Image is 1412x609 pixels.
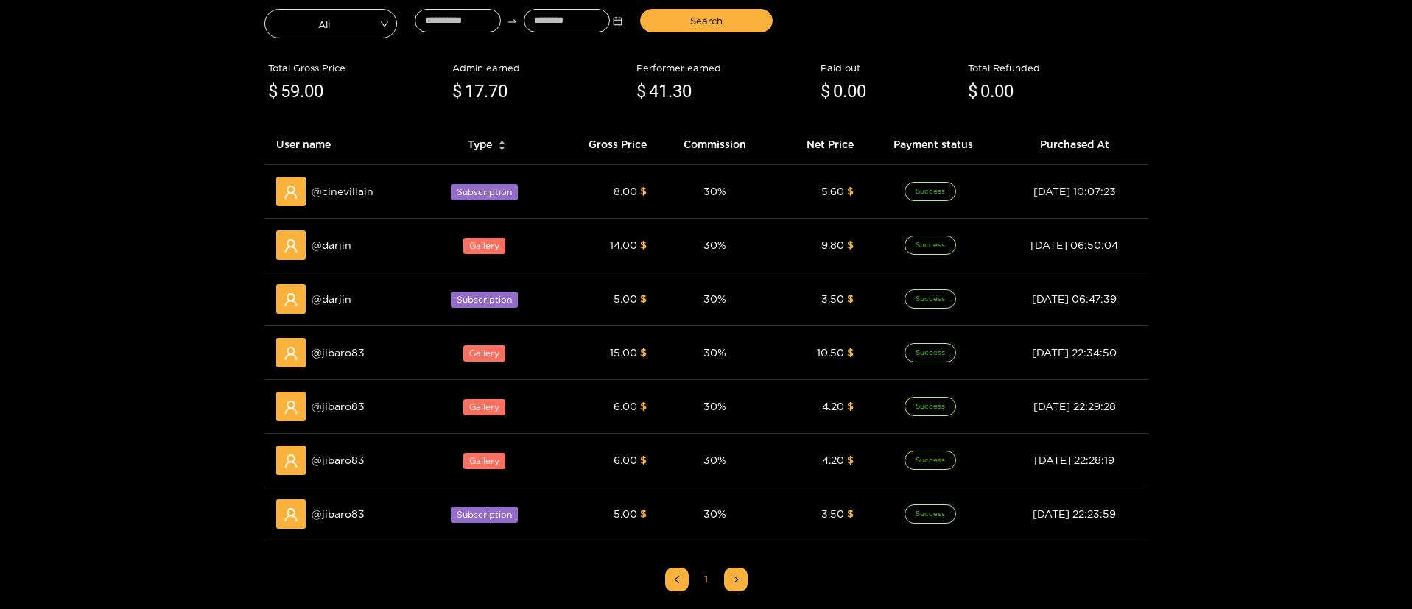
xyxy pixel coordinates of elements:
[264,124,424,165] th: User name
[284,346,298,361] span: user
[463,453,505,469] span: Gallery
[465,81,484,102] span: 17
[847,239,854,250] span: $
[847,186,854,197] span: $
[507,15,518,27] span: swap-right
[463,399,505,415] span: Gallery
[614,401,637,412] span: 6.00
[484,81,507,102] span: .70
[690,13,723,28] span: Search
[665,568,689,591] li: Previous Page
[312,237,351,253] span: @ darjin
[990,81,1014,102] span: .00
[822,454,844,465] span: 4.20
[1033,508,1116,519] span: [DATE] 22:23:59
[822,401,844,412] span: 4.20
[1001,124,1148,165] th: Purchased At
[668,81,692,102] span: .30
[1034,454,1114,465] span: [DATE] 22:28:19
[905,451,956,470] span: Success
[284,185,298,200] span: user
[463,345,505,362] span: Gallery
[847,293,854,304] span: $
[695,568,718,591] li: 1
[451,184,518,200] span: Subscription
[772,124,865,165] th: Net Price
[649,81,668,102] span: 41
[703,239,726,250] span: 30 %
[665,568,689,591] button: left
[463,238,505,254] span: Gallery
[833,81,843,102] span: 0
[847,401,854,412] span: $
[703,293,726,304] span: 30 %
[905,397,956,416] span: Success
[703,401,726,412] span: 30 %
[1033,401,1116,412] span: [DATE] 22:29:28
[640,239,647,250] span: $
[843,81,866,102] span: .00
[672,575,681,584] span: left
[968,60,1145,75] div: Total Refunded
[847,347,854,358] span: $
[452,78,462,106] span: $
[724,568,748,591] button: right
[507,15,518,27] span: to
[658,124,772,165] th: Commission
[265,13,396,34] span: All
[498,138,506,147] span: caret-up
[821,293,844,304] span: 3.50
[905,182,956,201] span: Success
[451,292,518,308] span: Subscription
[452,60,629,75] div: Admin earned
[636,78,646,106] span: $
[614,186,637,197] span: 8.00
[703,186,726,197] span: 30 %
[312,183,373,200] span: @ cinevillain
[312,452,365,468] span: @ jibaro83
[821,78,830,106] span: $
[980,81,990,102] span: 0
[468,136,492,152] span: Type
[905,289,956,309] span: Success
[498,144,506,152] span: caret-down
[284,239,298,253] span: user
[614,293,637,304] span: 5.00
[905,504,956,524] span: Success
[312,291,351,307] span: @ darjin
[312,398,365,415] span: @ jibaro83
[905,343,956,362] span: Success
[905,236,956,255] span: Success
[312,506,365,522] span: @ jibaro83
[284,400,298,415] span: user
[300,81,323,102] span: .00
[451,507,518,523] span: Subscription
[724,568,748,591] li: Next Page
[847,508,854,519] span: $
[1032,347,1117,358] span: [DATE] 22:34:50
[640,186,647,197] span: $
[847,454,854,465] span: $
[284,507,298,522] span: user
[865,124,1002,165] th: Payment status
[284,454,298,468] span: user
[817,347,844,358] span: 10.50
[640,9,773,32] button: Search
[550,124,658,165] th: Gross Price
[640,347,647,358] span: $
[821,239,844,250] span: 9.80
[281,81,300,102] span: 59
[640,293,647,304] span: $
[1032,293,1117,304] span: [DATE] 06:47:39
[821,60,960,75] div: Paid out
[636,60,813,75] div: Performer earned
[703,347,726,358] span: 30 %
[614,454,637,465] span: 6.00
[640,454,647,465] span: $
[268,60,445,75] div: Total Gross Price
[610,239,637,250] span: 14.00
[968,78,977,106] span: $
[268,78,278,106] span: $
[703,508,726,519] span: 30 %
[821,186,844,197] span: 5.60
